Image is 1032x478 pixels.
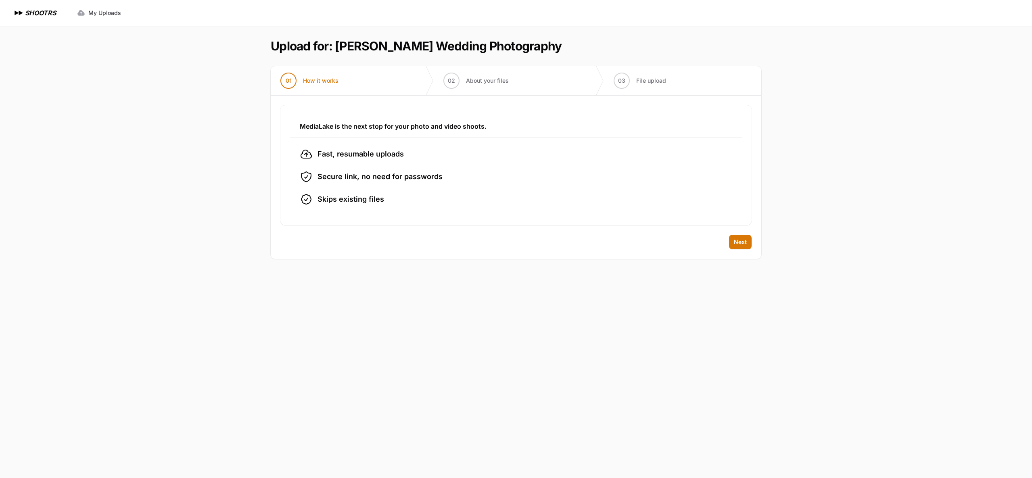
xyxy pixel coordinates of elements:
[318,171,443,182] span: Secure link, no need for passwords
[271,39,562,53] h1: Upload for: [PERSON_NAME] Wedding Photography
[434,66,518,95] button: 02 About your files
[734,238,747,246] span: Next
[286,77,292,85] span: 01
[318,194,384,205] span: Skips existing files
[300,121,732,131] h3: MediaLake is the next stop for your photo and video shoots.
[303,77,338,85] span: How it works
[271,66,348,95] button: 01 How it works
[636,77,666,85] span: File upload
[13,8,56,18] a: SHOOTRS SHOOTRS
[72,6,126,20] a: My Uploads
[318,148,404,160] span: Fast, resumable uploads
[466,77,509,85] span: About your files
[448,77,455,85] span: 02
[604,66,676,95] button: 03 File upload
[618,77,625,85] span: 03
[25,8,56,18] h1: SHOOTRS
[13,8,25,18] img: SHOOTRS
[88,9,121,17] span: My Uploads
[729,235,752,249] button: Next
